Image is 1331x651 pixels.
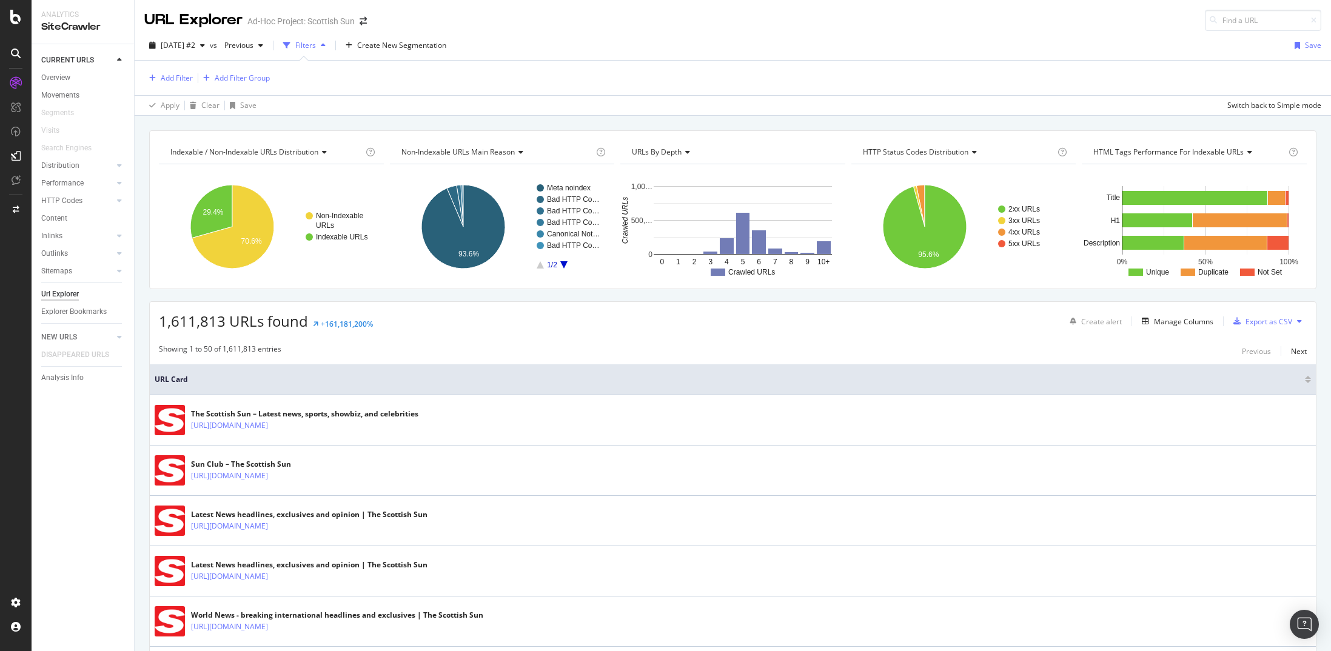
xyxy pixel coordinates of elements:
div: Switch back to Simple mode [1227,100,1321,110]
img: main image [155,455,185,486]
div: Overview [41,72,70,84]
div: Ad-Hoc Project: Scottish Sun [247,15,355,27]
text: Crawled URLs [728,268,775,276]
a: Explorer Bookmarks [41,305,126,318]
svg: A chart. [851,174,1075,279]
a: Movements [41,89,126,102]
text: Meta noindex [547,184,591,192]
img: main image [155,606,185,636]
button: Manage Columns [1137,314,1213,329]
div: Latest News headlines, exclusives and opinion | The Scottish Sun [191,559,427,570]
button: Switch back to Simple mode [1222,96,1321,115]
span: vs [210,40,220,50]
a: [URL][DOMAIN_NAME] [191,570,268,583]
button: Export as CSV [1229,312,1292,331]
div: Create alert [1081,316,1122,327]
text: 2xx URLs [1008,205,1040,213]
text: 5xx URLs [1008,239,1040,248]
div: Add Filter Group [215,73,270,83]
text: Description [1084,239,1120,247]
text: 0 [660,258,665,266]
a: HTTP Codes [41,195,113,207]
div: NEW URLS [41,331,77,344]
span: URL Card [155,374,1302,385]
a: Search Engines [41,142,104,155]
svg: A chart. [390,174,613,279]
a: [URL][DOMAIN_NAME] [191,470,268,482]
div: Movements [41,89,79,102]
text: 29.4% [203,208,223,216]
div: arrow-right-arrow-left [360,17,367,25]
text: 6 [757,258,761,266]
div: Save [1305,40,1321,50]
div: URL Explorer [144,10,243,30]
text: 1 [676,258,680,266]
text: URLs [316,221,334,230]
div: Add Filter [161,73,193,83]
h4: Non-Indexable URLs Main Reason [399,142,594,162]
div: Visits [41,124,59,137]
div: Analytics [41,10,124,20]
div: HTTP Codes [41,195,82,207]
div: Analysis Info [41,372,84,384]
button: [DATE] #2 [144,36,210,55]
button: Add Filter [144,71,193,85]
text: 3 [709,258,713,266]
div: The Scottish Sun – Latest news, sports, showbiz, and celebrities [191,409,418,419]
button: Filters [278,36,330,55]
div: DISAPPEARED URLS [41,349,109,361]
div: SiteCrawler [41,20,124,34]
img: main image [155,405,185,435]
a: DISAPPEARED URLS [41,349,121,361]
text: 1/2 [547,261,557,269]
div: Export as CSV [1246,316,1292,327]
button: Clear [185,96,220,115]
div: A chart. [1082,174,1305,279]
button: Save [1290,36,1321,55]
a: NEW URLS [41,331,113,344]
text: 0 [649,250,653,259]
a: [URL][DOMAIN_NAME] [191,621,268,633]
button: Apply [144,96,179,115]
div: Url Explorer [41,288,79,301]
h4: HTTP Status Codes Distribution [860,142,1056,162]
text: 2 [692,258,697,266]
div: Next [1291,346,1307,356]
div: +161,181,200% [321,319,373,329]
a: Segments [41,107,86,119]
text: 0% [1117,258,1128,266]
div: Showing 1 to 50 of 1,611,813 entries [159,344,281,358]
div: Distribution [41,159,79,172]
div: CURRENT URLS [41,54,94,67]
div: Search Engines [41,142,92,155]
text: 3xx URLs [1008,216,1040,225]
button: Create alert [1065,312,1122,331]
text: Unique [1146,268,1169,276]
button: Save [225,96,256,115]
a: Sitemaps [41,265,113,278]
text: 95.6% [918,250,939,259]
div: Filters [295,40,316,50]
a: Visits [41,124,72,137]
div: Performance [41,177,84,190]
text: 9 [805,258,810,266]
div: Explorer Bookmarks [41,305,107,318]
input: Find a URL [1205,10,1321,31]
span: Non-Indexable URLs Main Reason [401,147,515,157]
text: 93.6% [458,250,479,258]
text: 5 [741,258,745,266]
a: Content [41,212,126,225]
a: CURRENT URLS [41,54,113,67]
h4: Indexable / Non-Indexable URLs Distribution [168,142,363,162]
text: 70.6% [241,237,262,245]
h4: URLs by Depth [629,142,834,162]
h4: HTML Tags Performance for Indexable URLs [1091,142,1286,162]
img: main image [155,556,185,586]
button: Create New Segmentation [341,36,451,55]
a: Overview [41,72,126,84]
a: Outlinks [41,247,113,260]
span: URLs by Depth [632,147,682,157]
span: 2025 Aug. 8th #2 [161,40,195,50]
svg: A chart. [620,174,843,279]
span: 1,611,813 URLs found [159,311,308,331]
